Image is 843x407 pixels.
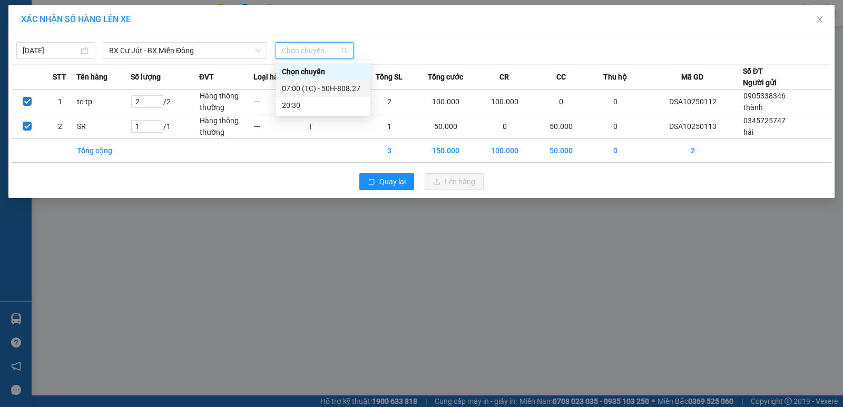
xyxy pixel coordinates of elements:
td: 100.000 [475,90,534,114]
td: 1 [362,114,417,139]
span: hải [743,128,753,136]
span: Tổng SL [376,71,403,83]
div: Chọn chuyến [282,66,364,77]
td: 100.000 [417,90,475,114]
span: Quay lại [379,176,406,187]
td: 1 [44,90,76,114]
span: Số lượng [131,71,161,83]
td: 100.000 [475,139,534,163]
td: DSA10250112 [643,90,743,114]
td: 3 [362,139,417,163]
strong: CÔNG TY TNHH [GEOGRAPHIC_DATA] 214 QL13 - P.26 - Q.BÌNH THẠNH - TP HCM 1900888606 [27,17,85,56]
td: 0 [589,139,643,163]
span: 0345725747 [743,116,786,125]
td: Hàng thông thường [199,90,253,114]
span: thành [743,103,763,112]
span: XÁC NHẬN SỐ HÀNG LÊN XE [21,14,131,24]
span: close [816,15,824,24]
td: Hàng thông thường [199,114,253,139]
span: Loại hàng [253,71,287,83]
td: 0 [534,90,589,114]
td: --- [253,90,308,114]
button: rollbackQuay lại [359,173,414,190]
span: DSA10250113 [101,39,149,47]
td: 0 [589,90,643,114]
span: CR [499,71,509,83]
span: STT [53,71,66,83]
td: 2 [362,90,417,114]
td: / 1 [131,114,199,139]
td: / 2 [131,90,199,114]
td: 2 [643,139,743,163]
span: down [255,47,261,54]
span: Nơi gửi: [11,73,22,88]
span: VP 214 [106,74,123,80]
span: Nơi nhận: [81,73,97,88]
td: DSA10250113 [643,114,743,139]
td: 50.000 [534,114,589,139]
span: Tên hàng [76,71,107,83]
td: 150.000 [417,139,475,163]
td: 2 [44,114,76,139]
span: Thu hộ [603,71,627,83]
td: T [308,114,362,139]
span: PV Đắk Sắk [36,74,63,80]
span: Tổng cước [428,71,463,83]
td: 0 [589,114,643,139]
td: 0 [475,114,534,139]
div: 20:30 [282,100,364,111]
span: 0905338346 [743,92,786,100]
input: 13/10/2025 [23,45,79,56]
td: Tổng cộng [76,139,131,163]
strong: BIÊN NHẬN GỬI HÀNG HOÁ [36,63,122,71]
div: Số ĐT Người gửi [743,65,777,88]
td: tc-tp [76,90,131,114]
button: uploadLên hàng [425,173,484,190]
div: 07:00 (TC) - 50H-808.27 [282,83,364,94]
td: 50.000 [534,139,589,163]
td: SR [76,114,131,139]
span: ĐVT [199,71,214,83]
span: Mã GD [681,71,703,83]
span: Chọn chuyến [282,43,347,58]
img: logo [11,24,24,50]
div: Chọn chuyến [276,63,370,80]
span: BX Cư Jút - BX Miền Đông [109,43,261,58]
td: 50.000 [417,114,475,139]
td: --- [253,114,308,139]
span: 06:29:06 [DATE] [100,47,149,55]
span: rollback [368,178,375,186]
button: Close [805,5,835,35]
span: CC [556,71,566,83]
